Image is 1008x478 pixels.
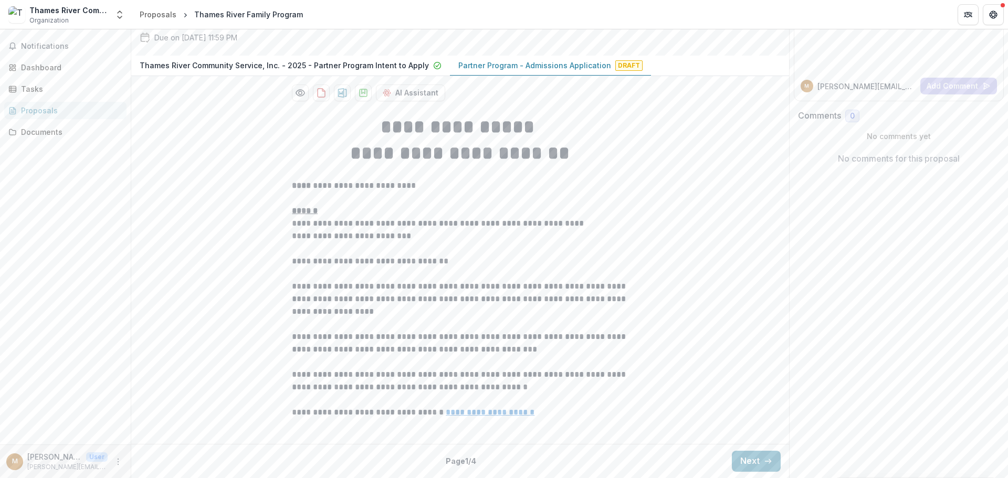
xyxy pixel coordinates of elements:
[313,84,330,101] button: download-proposal
[615,60,643,71] span: Draft
[21,42,122,51] span: Notifications
[21,62,118,73] div: Dashboard
[140,9,176,20] div: Proposals
[958,4,979,25] button: Partners
[27,451,82,462] p: [PERSON_NAME][EMAIL_ADDRESS][DOMAIN_NAME]
[334,84,351,101] button: download-proposal
[355,84,372,101] button: download-proposal
[194,9,303,20] div: Thames River Family Program
[21,126,118,137] div: Documents
[850,112,855,121] span: 0
[920,78,997,94] button: Add Comment
[292,84,309,101] button: Preview c68a87e6-acd3-4c92-82b6-872ff95549df-1.pdf
[27,462,108,472] p: [PERSON_NAME][EMAIL_ADDRESS][DOMAIN_NAME]
[140,60,429,71] p: Thames River Community Service, Inc. - 2025 - Partner Program Intent to Apply
[376,84,445,101] button: AI Assistant
[983,4,1004,25] button: Get Help
[446,455,476,466] p: Page 1 / 4
[112,455,124,468] button: More
[4,80,127,98] a: Tasks
[4,38,127,55] button: Notifications
[21,105,118,116] div: Proposals
[29,16,69,25] span: Organization
[838,152,960,165] p: No comments for this proposal
[817,81,917,92] p: [PERSON_NAME][EMAIL_ADDRESS][DOMAIN_NAME]
[458,60,611,71] p: Partner Program - Admissions Application
[4,102,127,119] a: Proposals
[112,4,127,25] button: Open entity switcher
[21,83,118,94] div: Tasks
[804,83,809,89] div: michaelv@trfp.org
[4,123,127,141] a: Documents
[135,7,181,22] a: Proposals
[154,32,237,43] p: Due on [DATE] 11:59 PM
[12,458,18,465] div: michaelv@trfp.org
[8,6,25,23] img: Thames River Community Service, Inc.
[135,7,307,22] nav: breadcrumb
[732,451,781,472] button: Next
[29,5,108,16] div: Thames River Community Service, Inc.
[4,59,127,76] a: Dashboard
[798,131,1000,142] p: No comments yet
[86,452,108,462] p: User
[798,111,841,121] h2: Comments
